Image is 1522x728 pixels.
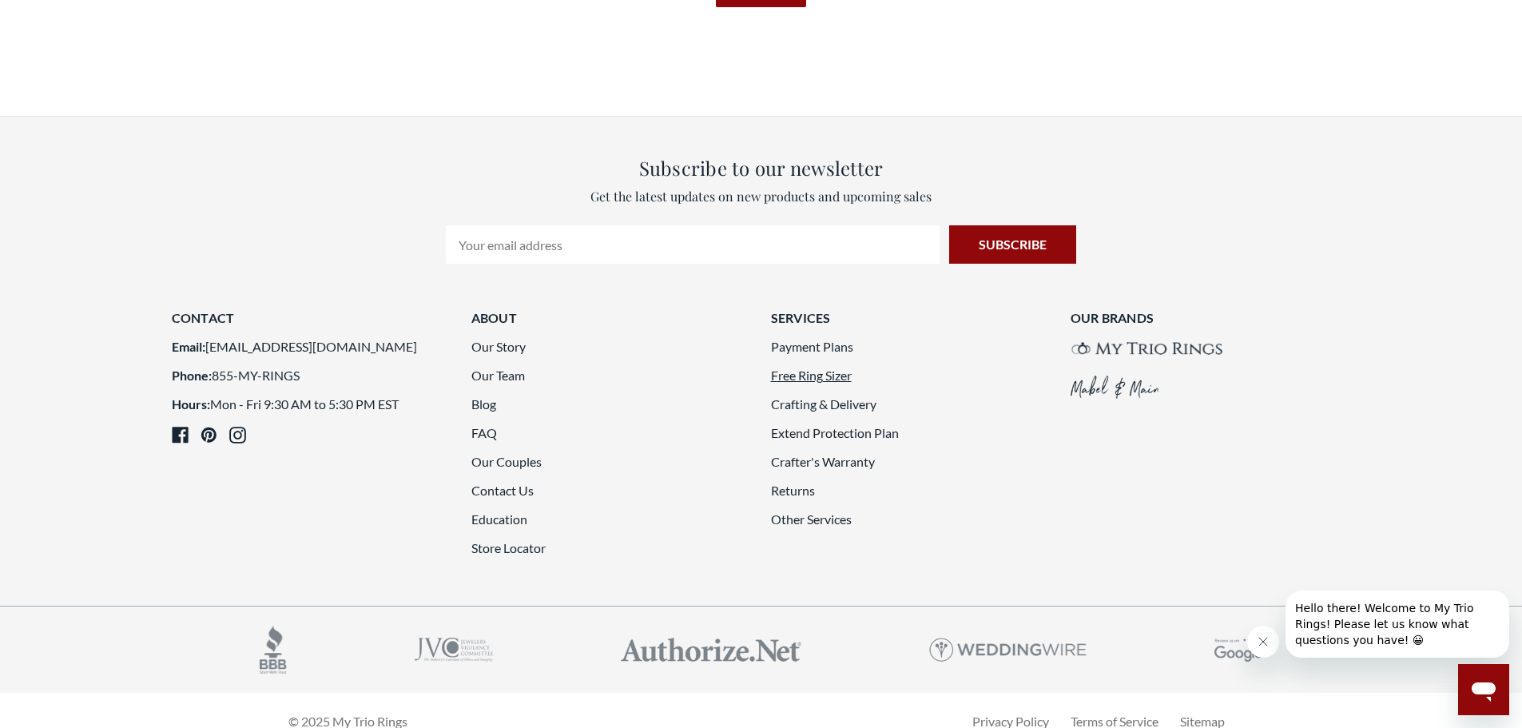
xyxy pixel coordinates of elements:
[260,626,287,674] img: accredited business logo
[771,396,876,412] a: Crafting & Delivery
[1071,376,1158,399] img: Mabel&Main brand logo
[949,225,1076,264] input: Subscribe
[471,540,546,555] a: Store Locator
[471,396,496,412] a: Blog
[929,638,1087,662] img: Weddingwire
[471,368,525,383] a: Our Team
[172,308,452,328] h3: Contact
[771,483,815,498] a: Returns
[415,638,493,662] img: jvc
[471,483,534,498] a: Contact Us
[446,225,940,264] input: Your email address
[771,308,1051,328] h3: Services
[771,454,875,469] a: Crafter's Warranty
[1458,664,1509,715] iframe: Button to launch messaging window
[1214,638,1262,662] img: Google Reviews
[1071,308,1351,328] h3: Our Brands
[621,638,801,662] img: Authorize
[172,368,212,383] strong: Phone:
[471,339,526,354] a: Our Story
[471,308,752,328] h3: About
[172,395,452,414] li: Mon - Fri 9:30 AM to 5:30 PM EST
[471,425,497,440] a: FAQ
[471,511,527,527] a: Education
[471,454,542,469] a: Our Couples
[771,339,853,354] a: Payment Plans
[172,339,205,354] strong: Email:
[771,511,852,527] a: Other Services
[172,337,452,356] li: [EMAIL_ADDRESS][DOMAIN_NAME]
[172,396,210,412] strong: Hours:
[446,187,1076,206] p: Get the latest updates on new products and upcoming sales
[1286,591,1509,658] iframe: Message from company
[771,368,852,383] a: Free Ring Sizer
[446,153,1076,182] h3: Subscribe to our newsletter
[771,425,899,440] a: Extend Protection Plan
[1247,626,1279,658] iframe: Close message
[1071,342,1222,355] img: My Trio Rings brand logo
[172,366,452,385] li: 855-MY-RINGS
